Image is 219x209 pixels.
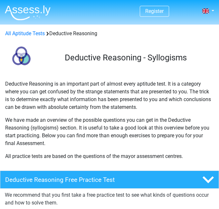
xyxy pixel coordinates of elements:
[5,176,177,183] h4: Deductive Reasoning Free Practice Test
[5,30,45,37] a: All Aptitude Tests
[5,116,214,147] p: We have made an overview of the possible questions you can get in the Deductive Reasoning (syllog...
[5,5,51,20] img: Assessly
[65,53,209,63] h3: Deductive Reasoning - Syllogisms
[5,152,214,160] p: All practice tests are based on the questions of the mayor assessment centres.
[5,80,214,111] p: Deductive Reasoning is an important part of almost every aptitude test. It is a category where yo...
[5,191,214,207] p: We recommend that you first take a free practice test to see what kinds of questions occur and ho...
[5,43,37,75] img: deductive reasoning
[5,171,214,189] a: Deductive Reasoning Free Practice Test
[3,30,216,37] div: Deductive Reasoning
[145,8,164,14] a: Register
